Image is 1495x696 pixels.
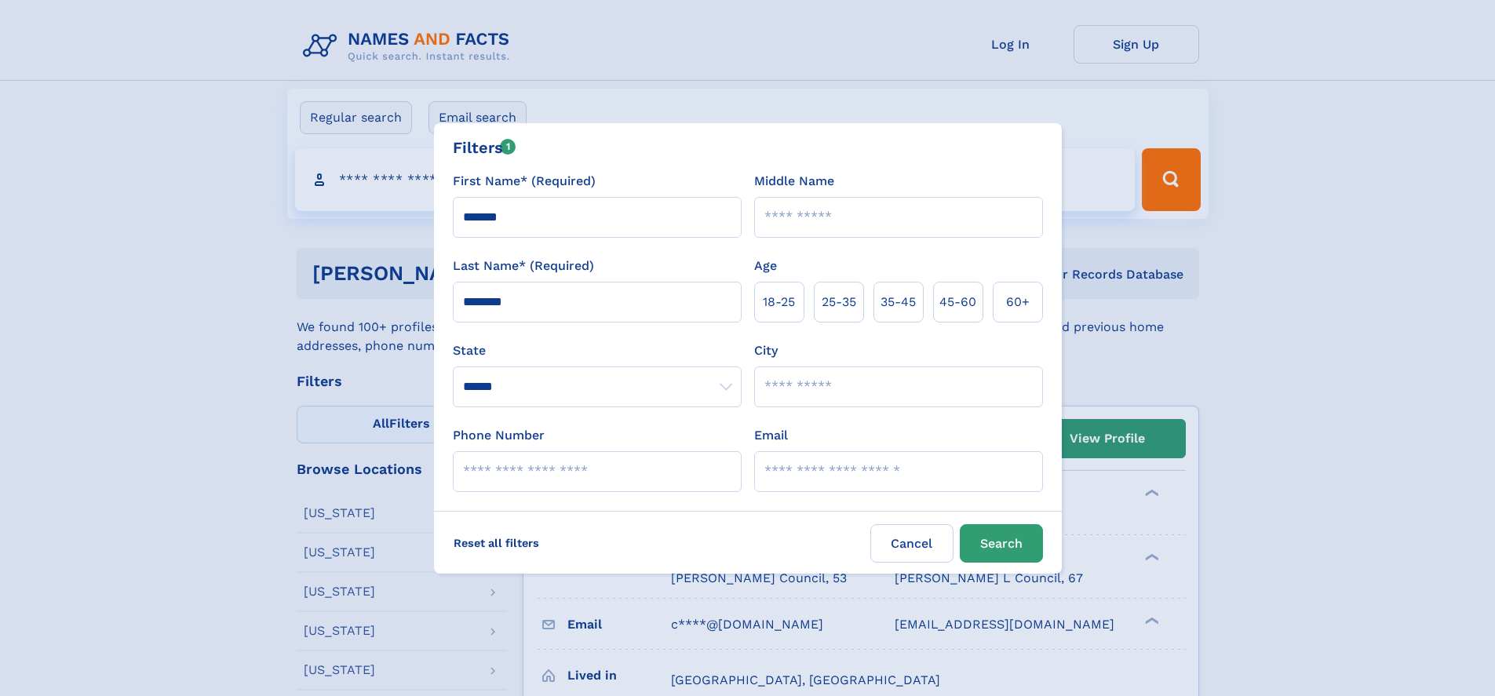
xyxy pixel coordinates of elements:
span: 35‑45 [881,293,916,312]
span: 25‑35 [822,293,856,312]
label: State [453,341,742,360]
label: Cancel [870,524,954,563]
label: Middle Name [754,172,834,191]
span: 18‑25 [763,293,795,312]
span: 60+ [1006,293,1030,312]
label: Last Name* (Required) [453,257,594,275]
label: City [754,341,778,360]
label: Email [754,426,788,445]
label: Age [754,257,777,275]
button: Search [960,524,1043,563]
label: Phone Number [453,426,545,445]
label: First Name* (Required) [453,172,596,191]
span: 45‑60 [939,293,976,312]
div: Filters [453,136,516,159]
label: Reset all filters [443,524,549,562]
